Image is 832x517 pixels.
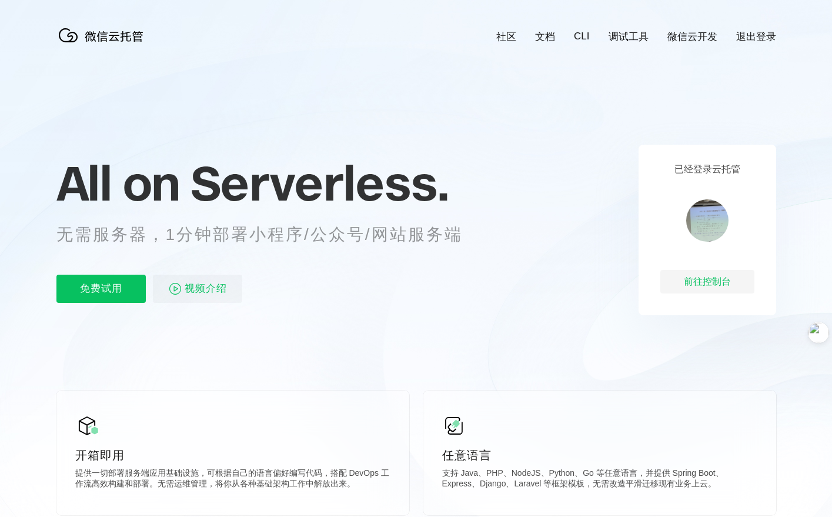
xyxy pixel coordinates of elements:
[191,154,449,212] span: Serverless.
[56,275,146,303] p: 免费试用
[442,468,757,492] p: 支持 Java、PHP、NodeJS、Python、Go 等任意语言，并提供 Spring Boot、Express、Django、Laravel 等框架模板，无需改造平滑迁移现有业务上云。
[535,30,555,44] a: 文档
[168,282,182,296] img: video_play.svg
[56,24,151,47] img: 微信云托管
[674,164,740,176] p: 已经登录云托管
[56,154,179,212] span: All on
[660,270,754,293] div: 前往控制台
[736,30,776,44] a: 退出登录
[496,30,516,44] a: 社区
[56,39,151,49] a: 微信云托管
[185,275,227,303] span: 视频介绍
[609,30,649,44] a: 调试工具
[75,468,390,492] p: 提供一切部署服务端应用基础设施，可根据自己的语言偏好编写代码，搭配 DevOps 工作流高效构建和部署。无需运维管理，将你从各种基础架构工作中解放出来。
[442,447,757,463] p: 任意语言
[667,30,717,44] a: 微信云开发
[574,31,589,42] a: CLI
[75,447,390,463] p: 开箱即用
[56,223,485,246] p: 无需服务器，1分钟部署小程序/公众号/网站服务端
